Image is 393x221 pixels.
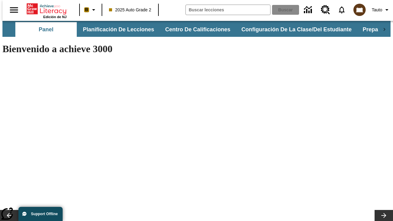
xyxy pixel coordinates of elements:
[350,2,369,18] button: Escoja un nuevo avatar
[160,22,235,37] button: Centro de calificaciones
[372,7,382,13] span: Tauto
[2,43,268,55] h1: Bienvenido a achieve 3000
[78,22,159,37] button: Planificación de lecciones
[378,22,391,37] div: Pestañas siguientes
[2,21,391,37] div: Subbarra de navegación
[27,2,67,19] div: Portada
[27,3,67,15] a: Portada
[43,15,67,19] span: Edición de NJ
[15,22,77,37] button: Panel
[5,1,23,19] button: Abrir el menú lateral
[82,4,100,15] button: Boost El color de la clase es anaranjado claro. Cambiar el color de la clase.
[369,4,393,15] button: Perfil/Configuración
[317,2,334,18] a: Centro de recursos, Se abrirá en una pestaña nueva.
[186,5,270,15] input: Buscar campo
[375,210,393,221] button: Carrusel de lecciones, seguir
[18,207,63,221] button: Support Offline
[2,5,90,10] body: Máximo 600 caracteres
[109,7,151,13] span: 2025 Auto Grade 2
[353,4,366,16] img: avatar image
[236,22,356,37] button: Configuración de la clase/del estudiante
[85,6,88,14] span: B
[15,22,378,37] div: Subbarra de navegación
[31,212,58,216] span: Support Offline
[334,2,350,18] a: Notificaciones
[300,2,317,18] a: Centro de información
